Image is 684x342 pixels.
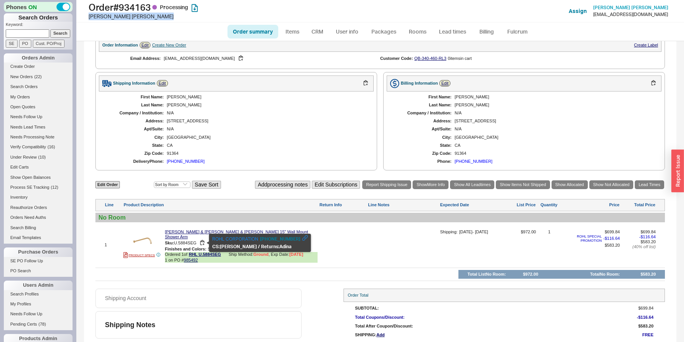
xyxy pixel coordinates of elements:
[635,180,664,189] a: Lead Times
[165,252,318,258] div: Ordered 1 of Ship Method:
[4,163,73,171] a: Edit Carts
[413,180,448,189] button: ShowMore Info
[105,321,298,329] div: Shipping Notes
[4,2,73,12] div: Phones
[184,258,198,262] a: 985492
[34,74,42,79] span: ( 22 )
[355,324,619,329] div: Total After Coupon/Discount:
[48,145,55,149] span: ( 16 )
[124,202,318,207] div: Product Description
[639,234,656,239] span: - $116.64
[593,5,668,10] a: [PERSON_NAME] [PERSON_NAME]
[167,111,366,116] div: N/A
[4,93,73,101] a: My Orders
[450,180,494,189] a: Show All Leadtimes
[4,63,73,71] a: Create Order
[4,183,73,191] a: Process SE Tracking(12)
[362,180,411,189] a: Report Shipping Issue
[95,181,120,188] a: Edit Order
[590,272,620,277] div: Total No Room :
[440,202,499,207] div: Expected Date
[165,258,198,263] span: 1 on PO #
[189,252,221,258] a: RHL U.5884SEG
[569,7,587,15] button: Assign
[4,234,73,242] a: Email Templates
[394,151,452,156] div: Zip Code:
[106,151,164,156] div: Zip Code:
[355,315,619,320] div: Total Coupons/Discount:
[552,180,588,189] a: Show Allocated
[593,12,668,17] div: [EMAIL_ADDRESS][DOMAIN_NAME]
[433,25,472,39] a: Lead times
[105,295,146,302] div: Shipping Account
[4,123,73,131] a: Needs Lead Times
[496,180,550,189] a: Show Items Not Shipped
[330,25,364,39] a: User info
[540,202,558,207] div: Quantity
[106,143,164,148] div: State:
[10,145,46,149] span: Verify Compatibility
[4,173,73,181] a: Show Open Balances
[4,73,73,81] a: New Orders(22)
[4,113,73,121] a: Needs Follow Up
[455,111,654,116] div: N/A
[455,159,492,164] div: [PHONE_NUMBER]
[33,40,65,48] input: Cust. PO/Proj
[4,143,73,151] a: Verify Compatibility(16)
[165,241,174,245] span: Sku:
[638,324,653,329] span: $583.20
[562,202,619,207] div: Price
[563,234,602,243] span: ROHL SPECIAL PROMOTION
[167,135,366,140] div: [GEOGRAPHIC_DATA]
[106,135,164,140] div: City:
[289,252,303,257] span: [DATE]
[403,25,432,39] a: Rooms
[640,272,656,277] div: $583.20
[455,151,654,156] div: 91364
[366,25,402,39] a: Packages
[394,103,452,108] div: Last Name:
[212,244,257,249] span: CS: [PERSON_NAME]
[102,43,138,48] div: Order Information
[394,143,452,148] div: State:
[167,127,366,132] div: N/A
[605,243,620,247] span: $583.20
[165,247,206,251] span: Finishes and Colors :
[10,74,33,79] span: New Orders
[640,230,656,234] span: $699.84
[344,289,665,302] div: Order Total
[455,135,654,140] div: [GEOGRAPHIC_DATA]
[167,103,366,108] div: [PERSON_NAME]
[355,306,619,311] div: SubTotal:
[4,247,73,257] div: Purchase Orders
[28,3,37,11] span: ON
[258,244,260,249] span: /
[167,151,366,156] div: 91364
[111,56,161,61] div: Email Address:
[319,202,366,207] div: Return Info
[502,25,533,39] a: Fulcrum
[500,202,536,207] div: List Price
[174,241,197,245] span: U.5884SEG
[268,252,303,258] div: , Exp Date:
[89,2,344,13] h1: Order # 934163
[4,290,73,298] a: Search Profiles
[415,56,447,61] a: QB-340-460-RL3
[401,81,438,86] div: Billing Information
[106,127,164,132] div: Apt/Suite:
[160,4,188,10] span: Processing
[106,103,164,108] div: Last Name:
[638,315,653,320] span: $116.64
[4,257,73,265] a: SE PO Follow Up
[440,230,458,234] div: Shipping:
[4,53,73,63] div: Orders Admin
[621,202,655,207] div: Total Price
[165,230,318,239] a: [PERSON_NAME] & [PERSON_NAME] & [PERSON_NAME] 15" Wall Mount Shower Arm
[38,155,46,159] span: ( 10 )
[227,25,278,39] a: Order summary
[501,230,536,266] span: $972.00
[394,127,452,132] div: Apt/Suite:
[50,29,71,37] input: Search
[4,204,73,212] a: Reauthorize Orders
